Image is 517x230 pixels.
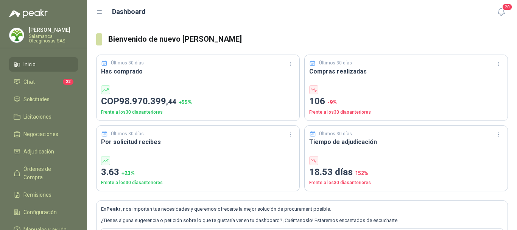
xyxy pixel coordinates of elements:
[309,179,503,186] p: Frente a los 30 días anteriores
[119,96,176,106] span: 98.970.399
[112,6,146,17] h1: Dashboard
[23,165,71,181] span: Órdenes de Compra
[309,165,503,180] p: 18.53 días
[121,170,135,176] span: + 23 %
[101,67,295,76] h3: Has comprado
[494,5,508,19] button: 20
[111,59,144,67] p: Últimos 30 días
[101,165,295,180] p: 3.63
[101,94,295,109] p: COP
[29,34,78,43] p: Salamanca Oleaginosas SAS
[23,208,57,216] span: Configuración
[9,92,78,106] a: Solicitudes
[327,99,337,105] span: -9 %
[319,59,352,67] p: Últimos 30 días
[23,95,50,103] span: Solicitudes
[179,99,192,105] span: + 55 %
[9,188,78,202] a: Remisiones
[23,113,51,121] span: Licitaciones
[309,67,503,76] h3: Compras realizadas
[108,33,508,45] h3: Bienvenido de nuevo [PERSON_NAME]
[166,97,176,106] span: ,44
[101,109,295,116] p: Frente a los 30 días anteriores
[9,110,78,124] a: Licitaciones
[355,170,368,176] span: 152 %
[9,144,78,159] a: Adjudicación
[23,191,51,199] span: Remisiones
[23,147,54,156] span: Adjudicación
[9,162,78,185] a: Órdenes de Compra
[101,217,503,224] p: ¿Tienes alguna sugerencia o petición sobre lo que te gustaría ver en tu dashboard? ¡Cuéntanoslo! ...
[309,137,503,147] h3: Tiempo de adjudicación
[101,137,295,147] h3: Por solicitud recibes
[9,57,78,72] a: Inicio
[106,206,121,212] b: Peakr
[23,78,35,86] span: Chat
[502,3,512,11] span: 20
[23,130,58,138] span: Negociaciones
[23,60,36,69] span: Inicio
[111,130,144,138] p: Últimos 30 días
[9,205,78,219] a: Configuración
[101,205,503,213] p: En , nos importan tus necesidades y queremos ofrecerte la mejor solución de procurement posible.
[9,75,78,89] a: Chat22
[9,127,78,141] a: Negociaciones
[9,9,48,18] img: Logo peakr
[309,94,503,109] p: 106
[101,179,295,186] p: Frente a los 30 días anteriores
[29,27,78,33] p: [PERSON_NAME]
[309,109,503,116] p: Frente a los 30 días anteriores
[9,28,24,42] img: Company Logo
[319,130,352,138] p: Últimos 30 días
[63,79,73,85] span: 22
